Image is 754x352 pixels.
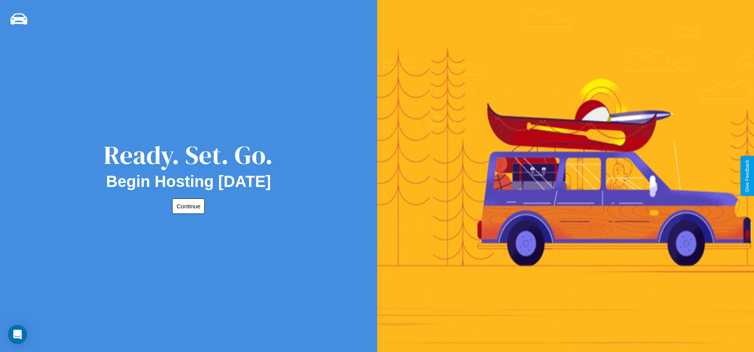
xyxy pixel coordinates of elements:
button: Continue [172,198,205,214]
div: Open Intercom Messenger [8,325,27,344]
h2: Begin Hosting [DATE] [106,173,271,190]
div: Give Feedback [744,160,750,192]
div: Ready. Set. Go. [104,137,273,173]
